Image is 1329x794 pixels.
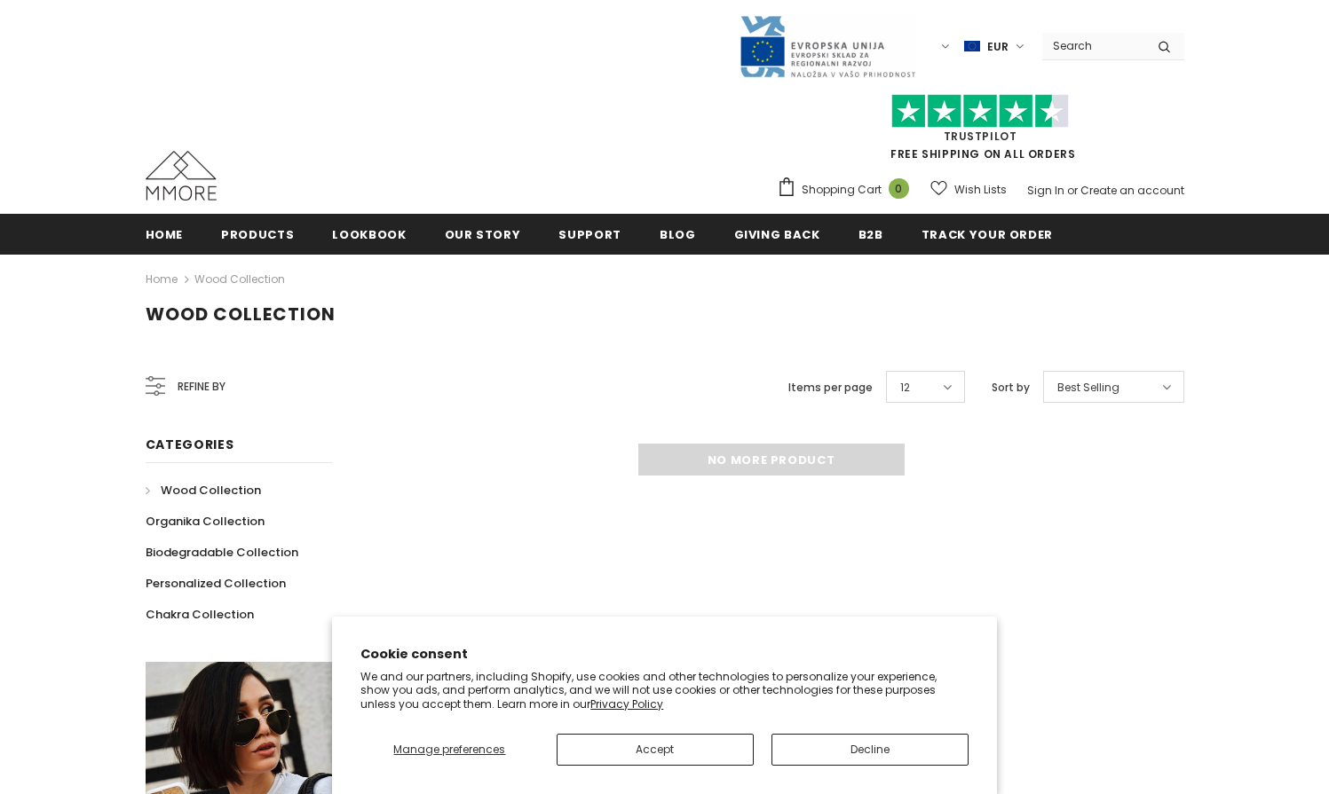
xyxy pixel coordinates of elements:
span: support [558,226,621,243]
label: Sort by [992,379,1030,397]
span: Lookbook [332,226,406,243]
span: Blog [660,226,696,243]
a: Organika Collection [146,506,265,537]
button: Accept [557,734,754,766]
span: 0 [889,178,909,199]
a: B2B [858,214,883,254]
span: 12 [900,379,910,397]
span: Manage preferences [393,742,505,757]
span: B2B [858,226,883,243]
span: Giving back [734,226,820,243]
input: Search Site [1042,33,1144,59]
a: Personalized Collection [146,568,286,599]
h2: Cookie consent [360,645,969,664]
button: Decline [771,734,969,766]
a: Shopping Cart 0 [777,177,918,203]
img: MMORE Cases [146,151,217,200]
a: Lookbook [332,214,406,254]
a: Our Story [445,214,521,254]
a: Products [221,214,294,254]
span: Refine by [178,377,225,397]
span: Biodegradable Collection [146,544,298,561]
img: Trust Pilot Stars [891,94,1069,129]
span: Products [221,226,294,243]
a: Giving back [734,214,820,254]
span: Home [146,226,184,243]
a: Sign In [1027,183,1064,198]
a: Trustpilot [944,129,1017,144]
span: Organika Collection [146,513,265,530]
span: Shopping Cart [802,181,882,199]
span: Best Selling [1057,379,1119,397]
a: Create an account [1080,183,1184,198]
a: Wish Lists [930,174,1007,205]
span: Wood Collection [146,302,336,326]
span: Our Story [445,226,521,243]
span: or [1067,183,1078,198]
a: Javni Razpis [739,38,916,53]
a: Wood Collection [194,271,285,287]
a: support [558,214,621,254]
label: Items per page [788,379,873,397]
a: Track your order [922,214,1053,254]
p: We and our partners, including Shopify, use cookies and other technologies to personalize your ex... [360,670,969,711]
span: Personalized Collection [146,575,286,592]
a: Chakra Collection [146,599,254,630]
a: Wood Collection [146,475,261,506]
button: Manage preferences [360,734,538,766]
span: Chakra Collection [146,606,254,623]
span: Wood Collection [161,482,261,499]
span: EUR [987,38,1009,56]
a: Home [146,214,184,254]
a: Biodegradable Collection [146,537,298,568]
img: Javni Razpis [739,14,916,79]
span: Categories [146,436,234,453]
a: Home [146,269,178,290]
span: Wish Lists [954,181,1007,199]
span: FREE SHIPPING ON ALL ORDERS [777,102,1184,161]
a: Privacy Policy [590,696,663,711]
a: Blog [660,214,696,254]
span: Track your order [922,226,1053,243]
